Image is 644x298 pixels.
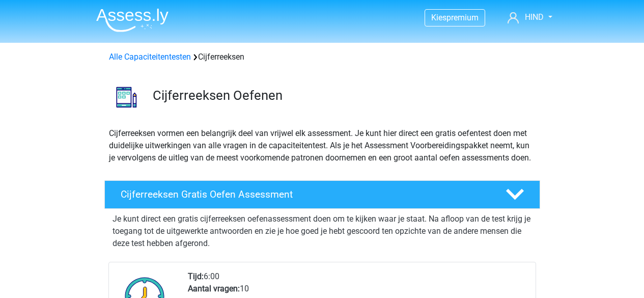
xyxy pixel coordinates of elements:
h4: Cijferreeksen Gratis Oefen Assessment [121,188,489,200]
a: Kiespremium [425,11,485,24]
b: Aantal vragen: [188,284,240,293]
div: Cijferreeksen [105,51,540,63]
p: Je kunt direct een gratis cijferreeksen oefenassessment doen om te kijken waar je staat. Na afloo... [113,213,532,250]
img: Assessly [96,8,169,32]
span: premium [446,13,479,22]
a: Alle Capaciteitentesten [109,52,191,62]
a: HIND [503,11,556,23]
span: Kies [431,13,446,22]
b: Tijd: [188,272,204,281]
h3: Cijferreeksen Oefenen [153,88,532,103]
a: Cijferreeksen Gratis Oefen Assessment [100,180,544,209]
p: Cijferreeksen vormen een belangrijk deel van vrijwel elk assessment. Je kunt hier direct een grat... [109,127,536,164]
img: cijferreeksen [105,75,148,119]
span: HIND [525,12,544,22]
